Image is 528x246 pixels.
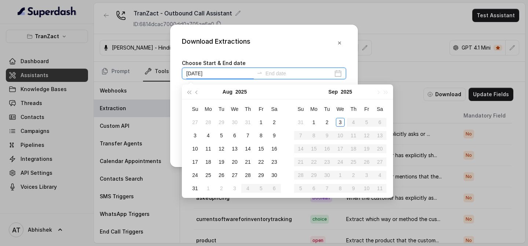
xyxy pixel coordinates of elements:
button: Aug [223,84,232,99]
td: 2025-09-02 [320,116,334,129]
div: 28 [204,118,213,127]
th: Th [241,102,254,116]
td: 2025-08-11 [202,142,215,155]
td: 2025-08-28 [241,169,254,182]
th: Su [188,102,202,116]
div: 31 [243,118,252,127]
div: 23 [270,158,279,166]
th: We [334,102,347,116]
div: 29 [217,118,226,127]
div: 2 [217,184,226,193]
div: 27 [191,118,199,127]
div: 17 [191,158,199,166]
td: 2025-08-27 [228,169,241,182]
td: 2025-08-16 [268,142,281,155]
td: 2025-08-25 [202,169,215,182]
td: 2025-07-29 [215,116,228,129]
td: 2025-09-02 [215,182,228,195]
td: 2025-08-07 [241,129,254,142]
td: 2025-09-01 [307,116,320,129]
td: 2025-08-08 [254,129,268,142]
div: Download Extractions [182,36,250,50]
div: 28 [243,171,252,180]
div: 20 [230,158,239,166]
td: 2025-08-01 [254,116,268,129]
div: 18 [204,158,213,166]
div: 1 [257,118,265,127]
div: 22 [257,158,265,166]
td: 2025-08-21 [241,155,254,169]
div: 26 [217,171,226,180]
th: Mo [307,102,320,116]
td: 2025-08-20 [228,155,241,169]
div: 7 [243,131,252,140]
td: 2025-08-23 [268,155,281,169]
th: Th [347,102,360,116]
td: 2025-08-09 [268,129,281,142]
td: 2025-08-15 [254,142,268,155]
th: Sa [373,102,386,116]
th: We [228,102,241,116]
div: 29 [257,171,265,180]
td: 2025-08-30 [268,169,281,182]
td: 2025-08-18 [202,155,215,169]
div: 4 [204,131,213,140]
td: 2025-08-04 [202,129,215,142]
div: 11 [204,144,213,153]
td: 2025-07-27 [188,116,202,129]
th: Su [294,102,307,116]
input: End date [265,69,333,77]
th: Tu [320,102,334,116]
div: 16 [270,144,279,153]
div: 2 [323,118,331,127]
div: 13 [230,144,239,153]
td: 2025-08-19 [215,155,228,169]
div: 30 [230,118,239,127]
div: 1 [204,184,213,193]
div: 25 [204,171,213,180]
span: swap-right [257,70,263,76]
div: 3 [230,184,239,193]
span: to [257,70,263,76]
td: 2025-08-29 [254,169,268,182]
td: 2025-08-13 [228,142,241,155]
div: 2 [270,118,279,127]
div: 21 [243,158,252,166]
td: 2025-07-28 [202,116,215,129]
td: 2025-08-06 [228,129,241,142]
div: 3 [191,131,199,140]
th: Tu [215,102,228,116]
td: 2025-09-03 [334,116,347,129]
button: 2025 [235,84,247,99]
div: 24 [191,171,199,180]
td: 2025-08-10 [188,142,202,155]
div: 10 [191,144,199,153]
div: 19 [217,158,226,166]
th: Sa [268,102,281,116]
div: 8 [257,131,265,140]
div: 14 [243,144,252,153]
div: 15 [257,144,265,153]
div: 30 [270,171,279,180]
td: 2025-08-17 [188,155,202,169]
div: 12 [217,144,226,153]
input: Start date [186,69,254,77]
td: 2025-08-26 [215,169,228,182]
td: 2025-08-22 [254,155,268,169]
td: 2025-08-03 [188,129,202,142]
div: 27 [230,171,239,180]
td: 2025-07-30 [228,116,241,129]
label: Choose Start & End date [182,60,246,66]
td: 2025-07-31 [241,116,254,129]
td: 2025-08-12 [215,142,228,155]
td: 2025-08-02 [268,116,281,129]
th: Fr [254,102,268,116]
td: 2025-08-31 [188,182,202,195]
td: 2025-08-05 [215,129,228,142]
th: Fr [360,102,373,116]
td: 2025-08-31 [294,116,307,129]
div: 31 [296,118,305,127]
button: 2025 [341,84,352,99]
td: 2025-09-03 [228,182,241,195]
div: 9 [270,131,279,140]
